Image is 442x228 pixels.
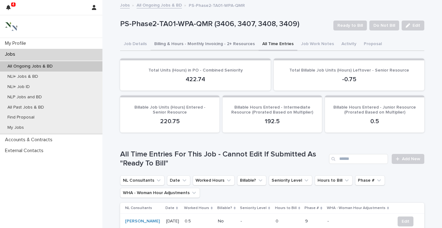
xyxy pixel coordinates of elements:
[166,217,180,224] p: [DATE]
[402,157,420,161] span: Add New
[148,68,243,72] span: Total Units (Hours) in PO - Combined Seniority
[241,219,270,224] p: -
[275,205,297,212] p: Hours to Bill
[297,38,338,51] button: Job Work Notes
[327,219,366,224] p: -
[230,118,314,125] p: 192.5
[276,217,280,224] p: 0
[6,4,14,15] div: 4
[218,219,236,224] p: No
[237,175,266,185] button: Billable?
[329,154,388,164] input: Search
[373,22,395,29] span: Do Not Bill
[355,175,385,185] button: Phase #
[333,105,416,115] span: Billable Hours Entered - Junior Resource (Prorated Based on Multiplier)
[167,175,190,185] button: Date
[333,21,367,30] button: Ready to Bill
[315,175,353,185] button: Hours to Bill
[128,118,212,125] p: 220.75
[305,219,322,224] p: 9
[332,118,417,125] p: 0.5
[120,38,151,51] button: Job Details
[2,105,49,110] p: All Past Jobs & BD
[189,2,245,8] p: PS-Phase2-TA01-WPA-QMR
[151,38,259,51] button: Billing & Hours - Monthly Invoicing - 2+ Resources
[392,154,424,164] a: Add New
[2,74,43,79] p: NLI+ Jobs & BD
[338,38,360,51] button: Activity
[402,218,409,225] span: Edit
[413,23,420,28] span: Edit
[120,1,130,8] a: Jobs
[125,219,160,224] a: [PERSON_NAME]
[217,205,232,212] p: Billable?
[2,125,29,130] p: My Jobs
[327,205,386,212] p: WHA - Woman Hour Adjustments
[304,205,319,212] p: Phase #
[165,205,174,212] p: Date
[185,217,192,224] p: 0.5
[231,105,313,115] span: Billable Hours Entered - Intermediate Resource (Prorated Based on Multiplier)
[2,115,39,120] p: Find Proposal
[134,105,205,115] span: Billable Job Units (Hours) Entered - Senior Resource
[2,51,20,57] p: Jobs
[2,95,47,100] p: NLP Jobs and BD
[281,76,417,83] p: -0.75
[259,38,297,51] button: All Time Entries
[184,205,209,212] p: Worked Hours
[402,21,424,30] button: Edit
[120,20,328,29] p: PS-Phase2-TA01-WPA-QMR (3406, 3407, 3408, 3409)
[137,1,182,8] a: All Ongoing Jobs & BD
[360,38,386,51] button: Proposal
[128,76,263,83] p: 422.74
[398,216,413,226] button: Edit
[120,150,327,168] h1: All Time Entries For This Job - Cannot Edit If Submitted As "Ready To Bill"
[2,84,35,90] p: NLI+ Job ID
[12,2,14,7] p: 4
[120,188,200,198] button: WHA - Woman Hour Adjustments
[120,175,165,185] button: NL Consultants
[240,205,267,212] p: Seniority Level
[289,68,409,72] span: Total Billable Job Units (Hours) Leftover - Senior Resource
[2,137,57,143] p: Accounts & Contracts
[193,175,235,185] button: Worked Hours
[369,21,399,30] button: Do Not Bill
[125,205,152,212] p: NL Consultants
[269,175,312,185] button: Seniority Level
[5,20,17,33] img: 3bAFpBnQQY6ys9Fa9hsD
[2,64,58,69] p: All Ongoing Jobs & BD
[337,22,363,29] span: Ready to Bill
[2,148,48,154] p: External Contacts
[2,40,31,46] p: My Profile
